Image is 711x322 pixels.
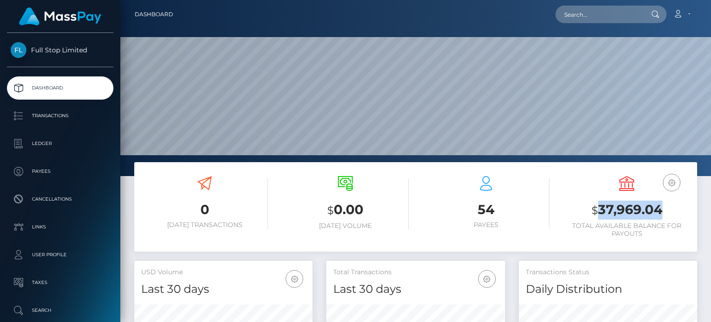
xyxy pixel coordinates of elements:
h6: Total Available Balance for Payouts [563,222,690,238]
h5: Transactions Status [526,268,690,277]
h4: Last 30 days [141,281,306,297]
p: Ledger [11,137,110,151]
img: Full Stop Limited [11,42,26,58]
a: Cancellations [7,188,113,211]
h3: 37,969.04 [563,201,690,220]
p: Dashboard [11,81,110,95]
small: $ [327,204,334,217]
h4: Last 30 days [333,281,498,297]
a: User Profile [7,243,113,266]
small: $ [592,204,598,217]
p: Cancellations [11,192,110,206]
p: Taxes [11,276,110,290]
a: Ledger [7,132,113,155]
a: Transactions [7,104,113,127]
h6: [DATE] Transactions [141,221,268,229]
h3: 0.00 [282,201,409,220]
input: Search... [555,6,642,23]
a: Dashboard [135,5,173,24]
h5: Total Transactions [333,268,498,277]
p: Links [11,220,110,234]
a: Taxes [7,271,113,294]
p: Transactions [11,109,110,123]
h4: Daily Distribution [526,281,690,297]
a: Payees [7,160,113,183]
p: Payees [11,164,110,178]
h3: 0 [141,201,268,219]
span: Full Stop Limited [7,46,113,54]
h5: USD Volume [141,268,306,277]
p: Search [11,303,110,317]
p: User Profile [11,248,110,262]
h6: Payees [423,221,549,229]
h3: 54 [423,201,549,219]
a: Dashboard [7,76,113,100]
a: Search [7,299,113,322]
img: MassPay Logo [19,7,101,25]
h6: [DATE] Volume [282,222,409,230]
a: Links [7,215,113,239]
